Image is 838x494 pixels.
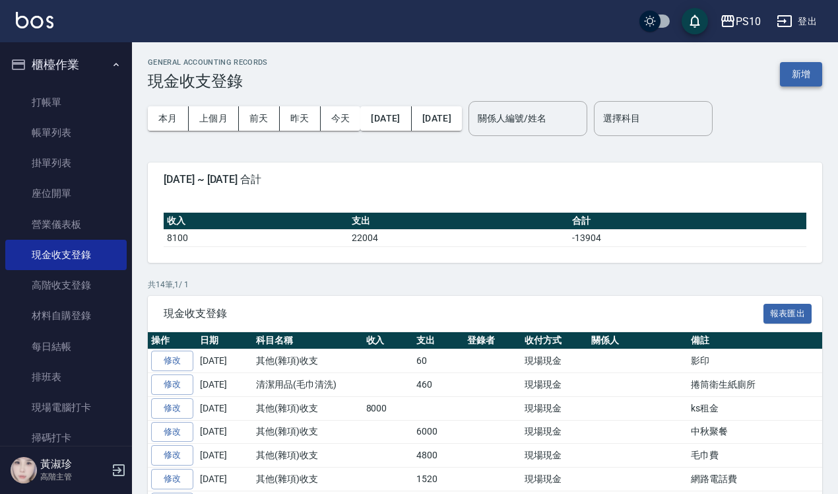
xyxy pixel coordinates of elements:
th: 合計 [569,213,806,230]
td: [DATE] [197,396,253,420]
td: [DATE] [197,420,253,444]
td: 8000 [363,396,414,420]
a: 新增 [780,67,822,80]
button: [DATE] [412,106,462,131]
a: 帳單列表 [5,118,127,148]
td: [DATE] [197,468,253,491]
a: 高階收支登錄 [5,270,127,300]
a: 營業儀表板 [5,209,127,240]
th: 科目名稱 [253,332,363,349]
a: 修改 [151,469,193,489]
td: 4800 [413,444,464,468]
th: 收付方式 [521,332,588,349]
button: 前天 [239,106,280,131]
a: 修改 [151,422,193,442]
th: 日期 [197,332,253,349]
td: 現場現金 [521,349,588,373]
th: 收入 [164,213,348,230]
button: 新增 [780,62,822,87]
td: 現場現金 [521,373,588,397]
td: 60 [413,349,464,373]
td: 其他(雜項)收支 [253,420,363,444]
button: PS10 [715,8,766,35]
a: 材料自購登錄 [5,300,127,331]
th: 關係人 [588,332,688,349]
td: 現場現金 [521,468,588,491]
td: 460 [413,373,464,397]
a: 掛單列表 [5,148,127,178]
span: 現金收支登錄 [164,307,763,320]
h3: 現金收支登錄 [148,72,268,90]
img: Logo [16,12,53,28]
button: 報表匯出 [763,304,812,324]
th: 登錄者 [464,332,521,349]
th: 支出 [413,332,464,349]
a: 現場電腦打卡 [5,392,127,423]
button: save [682,8,708,34]
h2: GENERAL ACCOUNTING RECORDS [148,58,268,67]
button: 登出 [771,9,822,34]
a: 現金收支登錄 [5,240,127,270]
a: 打帳單 [5,87,127,118]
td: 現場現金 [521,444,588,468]
td: 1520 [413,468,464,491]
button: 本月 [148,106,189,131]
th: 支出 [348,213,569,230]
td: 22004 [348,229,569,246]
span: [DATE] ~ [DATE] 合計 [164,173,806,186]
p: 共 14 筆, 1 / 1 [148,279,822,291]
button: 上個月 [189,106,239,131]
button: 櫃檯作業 [5,48,127,82]
td: 現場現金 [521,396,588,420]
a: 修改 [151,351,193,371]
a: 修改 [151,398,193,419]
td: -13904 [569,229,806,246]
a: 排班表 [5,362,127,392]
td: [DATE] [197,444,253,468]
button: 昨天 [280,106,321,131]
a: 掃碼打卡 [5,423,127,453]
td: 其他(雜項)收支 [253,468,363,491]
th: 操作 [148,332,197,349]
td: 8100 [164,229,348,246]
td: [DATE] [197,373,253,397]
a: 修改 [151,445,193,466]
a: 報表匯出 [763,306,812,319]
td: 清潔用品(毛巾清洗) [253,373,363,397]
td: 其他(雜項)收支 [253,349,363,373]
img: Person [11,457,37,483]
a: 座位開單 [5,178,127,209]
h5: 黃淑珍 [40,458,108,471]
div: PS10 [736,13,761,30]
td: 現場現金 [521,420,588,444]
td: 6000 [413,420,464,444]
td: [DATE] [197,349,253,373]
td: 其他(雜項)收支 [253,444,363,468]
button: [DATE] [360,106,411,131]
p: 高階主管 [40,471,108,483]
td: 其他(雜項)收支 [253,396,363,420]
a: 每日結帳 [5,332,127,362]
th: 收入 [363,332,414,349]
a: 修改 [151,374,193,395]
button: 今天 [321,106,361,131]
